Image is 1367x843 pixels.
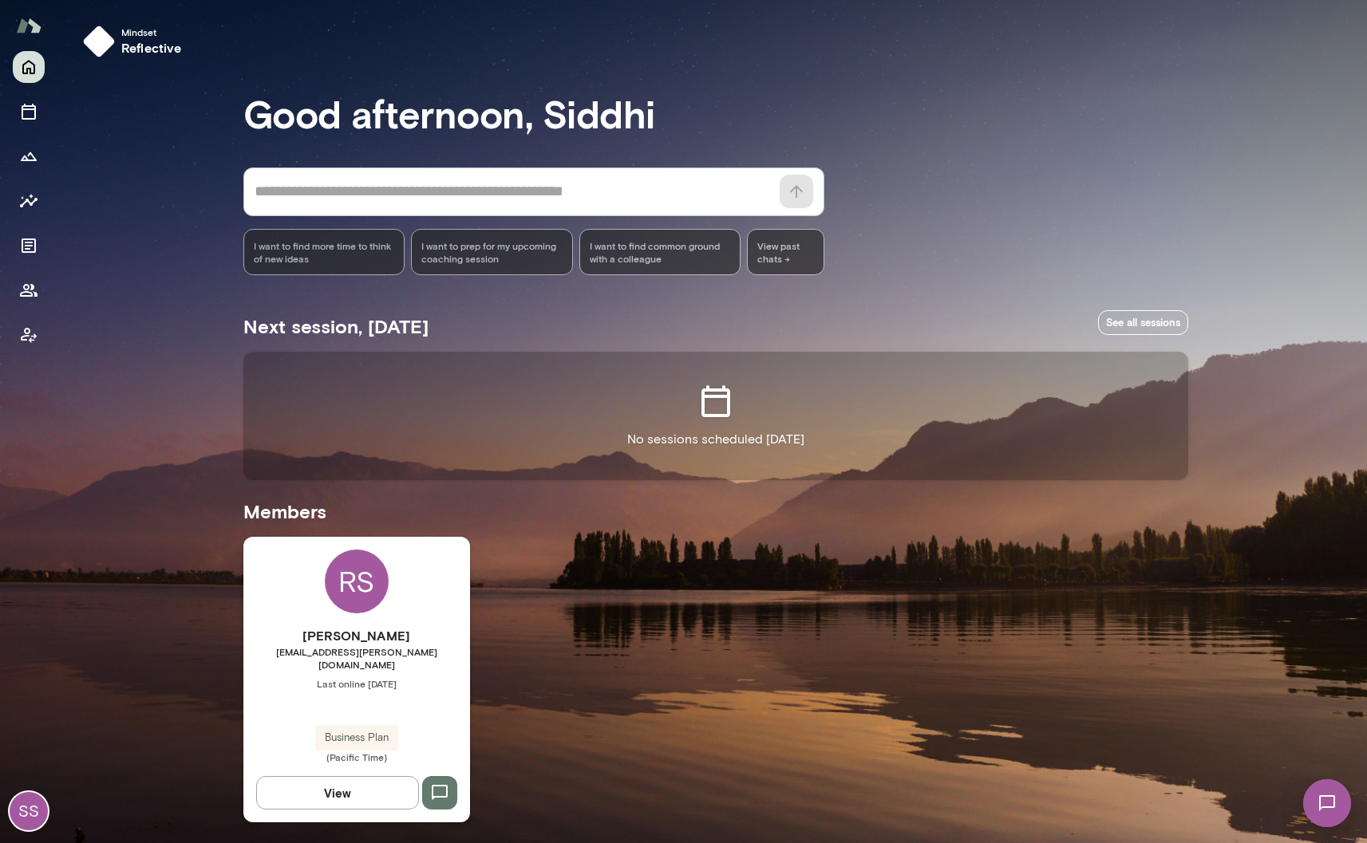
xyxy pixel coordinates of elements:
span: I want to find common ground with a colleague [590,239,731,265]
span: I want to find more time to think of new ideas [254,239,395,265]
img: mindset [83,26,115,57]
button: View [256,776,419,810]
div: SS [10,792,48,830]
button: Mindsetreflective [77,19,195,64]
h3: Good afternoon, Siddhi [243,91,1188,136]
button: Insights [13,185,45,217]
span: (Pacific Time) [243,750,470,763]
div: I want to find common ground with a colleague [579,229,741,275]
span: Mindset [121,26,182,38]
span: Business Plan [315,730,398,746]
div: I want to find more time to think of new ideas [243,229,405,275]
span: View past chats -> [747,229,824,275]
button: Home [13,51,45,83]
h6: reflective [121,38,182,57]
button: Client app [13,319,45,351]
span: [EMAIL_ADDRESS][PERSON_NAME][DOMAIN_NAME] [243,645,470,671]
h6: [PERSON_NAME] [243,626,470,645]
a: See all sessions [1098,310,1188,335]
span: I want to prep for my upcoming coaching session [421,239,563,265]
button: Growth Plan [13,140,45,172]
button: Members [13,274,45,306]
span: Last online [DATE] [243,677,470,690]
h5: Members [243,498,1188,524]
img: Mento [16,10,41,41]
h5: Next session, [DATE] [243,313,429,339]
div: RS [325,550,389,613]
button: Sessions [13,96,45,128]
p: No sessions scheduled [DATE] [627,430,804,449]
div: I want to prep for my upcoming coaching session [411,229,573,275]
button: Documents [13,230,45,262]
